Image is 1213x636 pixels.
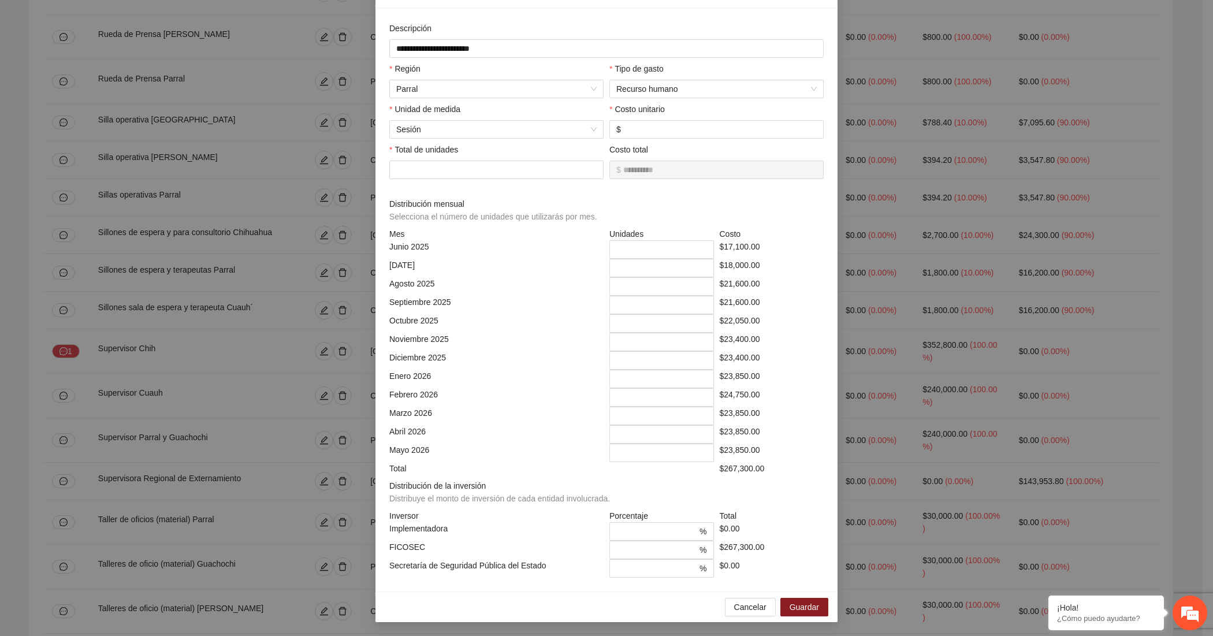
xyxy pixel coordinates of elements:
div: $23,850.00 [717,370,827,388]
textarea: Escriba su mensaje y pulse “Intro” [6,315,220,356]
div: $21,600.00 [717,296,827,314]
div: Enero 2026 [386,370,606,388]
span: Parral [396,80,597,98]
div: Octubre 2025 [386,314,606,333]
div: Inversor [386,509,606,522]
div: $17,100.00 [717,240,827,259]
span: Distribución mensual [389,198,601,223]
span: % [699,525,706,538]
div: Agosto 2025 [386,277,606,296]
div: Mayo 2026 [386,444,606,462]
p: ¿Cómo puedo ayudarte? [1057,614,1155,623]
label: Unidad de medida [389,103,460,116]
label: Tipo de gasto [609,62,664,75]
span: % [699,562,706,575]
label: Descripción [389,22,431,35]
button: Cancelar [725,598,776,616]
div: Septiembre 2025 [386,296,606,314]
div: Marzo 2026 [386,407,606,425]
div: Chatee con nosotros ahora [60,59,194,74]
span: Distribuye el monto de inversión de cada entidad involucrada. [389,494,610,503]
div: Unidades [606,228,717,240]
div: $267,300.00 [717,462,827,475]
span: Selecciona el número de unidades que utilizarás por mes. [389,212,597,221]
div: $21,600.00 [717,277,827,296]
div: Mes [386,228,606,240]
div: $23,850.00 [717,444,827,462]
div: $24,750.00 [717,388,827,407]
div: Minimizar ventana de chat en vivo [189,6,217,34]
span: Distribución de la inversión [389,479,615,505]
label: Región [389,62,421,75]
div: Costo [717,228,827,240]
div: $0.00 [717,522,827,541]
div: Febrero 2026 [386,388,606,407]
div: Porcentaje [606,509,717,522]
span: Sesión [396,121,597,138]
label: Costo unitario [609,103,665,116]
div: Total [386,462,606,475]
span: $ [616,123,621,136]
div: $23,850.00 [717,425,827,444]
span: % [699,544,706,556]
div: ¡Hola! [1057,603,1155,612]
div: Noviembre 2025 [386,333,606,351]
label: Total de unidades [389,143,458,156]
div: Secretaría de Seguridad Pública del Estado [386,559,606,578]
div: Diciembre 2025 [386,351,606,370]
span: $ [616,163,621,176]
div: $18,000.00 [717,259,827,277]
div: $23,850.00 [717,407,827,425]
div: Implementadora [386,522,606,541]
span: Cancelar [734,601,767,613]
div: FICOSEC [386,541,606,559]
span: Recurso humano [616,80,817,98]
div: $23,400.00 [717,351,827,370]
div: $22,050.00 [717,314,827,333]
div: Total [717,509,827,522]
div: $0.00 [717,559,827,578]
span: Estamos en línea. [67,154,159,271]
div: Abril 2026 [386,425,606,444]
div: $23,400.00 [717,333,827,351]
div: $267,300.00 [717,541,827,559]
label: Costo total [609,143,648,156]
button: Guardar [780,598,828,616]
div: [DATE] [386,259,606,277]
div: Junio 2025 [386,240,606,259]
span: Guardar [790,601,819,613]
